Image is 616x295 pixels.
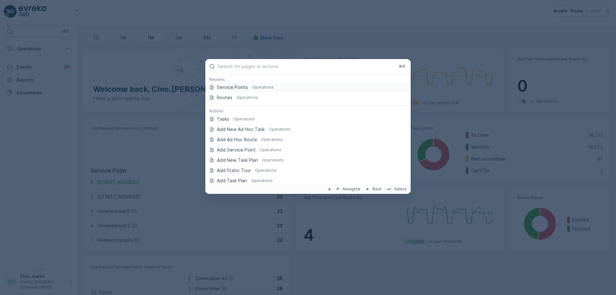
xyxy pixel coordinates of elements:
[217,157,258,163] p: Add New Task Plan
[399,64,405,69] p: ⌘B
[251,178,273,183] p: Operations
[217,136,257,143] p: Add Ad Hoc Route
[255,168,277,173] p: Operations
[236,95,258,100] p: Operations
[233,117,255,122] p: Operations
[372,187,382,192] p: Back
[217,147,256,153] p: Add Service Point
[205,108,411,114] div: Actions
[394,187,407,192] p: Select
[205,74,411,184] div: Search for pages or actions
[217,178,247,184] p: Add Task Plan
[397,63,407,70] button: ⌘B
[217,116,229,122] p: Tasks
[218,64,395,69] input: Search for pages or actions
[343,187,360,192] p: Navigate
[217,84,248,91] p: Service Points
[205,77,411,82] div: Recents
[262,158,284,163] p: Operations
[217,126,265,133] p: Add New Ad Hoc Task
[269,127,290,132] p: Operations
[252,85,274,90] p: Operations
[261,137,283,142] p: Operations
[217,167,251,174] p: Add Static Tour
[217,94,232,101] p: Routes
[260,147,281,152] p: Operations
